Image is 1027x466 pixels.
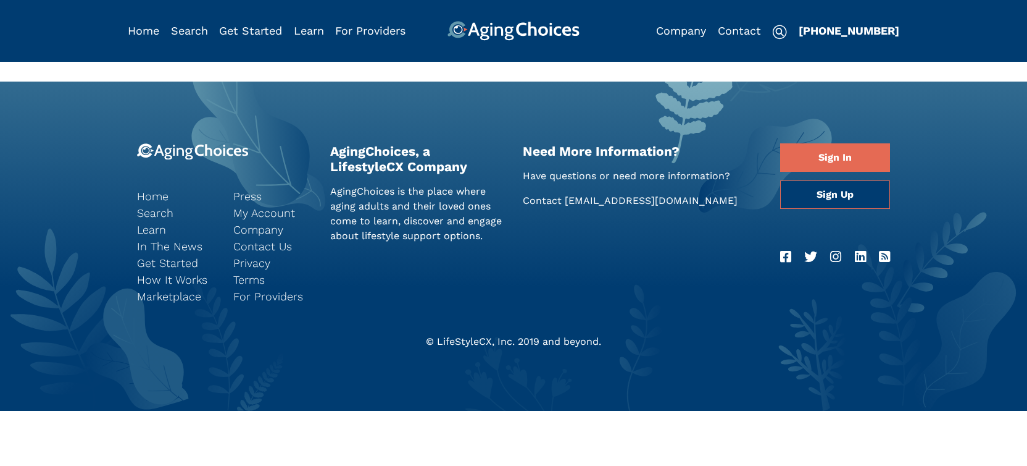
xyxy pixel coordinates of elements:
a: Learn [294,24,324,37]
img: AgingChoices [447,21,580,41]
a: Company [233,221,311,238]
img: 9-logo.svg [137,143,249,160]
a: Get Started [219,24,282,37]
a: For Providers [233,288,311,305]
a: Marketplace [137,288,215,305]
h2: AgingChoices, a LifestyleCX Company [330,143,505,174]
a: For Providers [335,24,405,37]
a: Terms [233,271,311,288]
a: Home [128,24,159,37]
div: © LifeStyleCX, Inc. 2019 and beyond. [128,334,899,349]
a: Search [137,205,215,221]
a: Learn [137,221,215,238]
a: Search [171,24,208,37]
img: search-icon.svg [772,25,787,40]
a: How It Works [137,271,215,288]
a: In The News [137,238,215,255]
a: Facebook [780,247,791,267]
a: Sign In [780,143,890,172]
a: Contact Us [233,238,311,255]
a: Sign Up [780,180,890,209]
a: Company [656,24,706,37]
p: Contact [523,193,762,208]
a: Home [137,188,215,205]
a: RSS Feed [879,247,890,267]
div: Popover trigger [171,21,208,41]
h2: Need More Information? [523,143,762,159]
a: Instagram [830,247,841,267]
a: Press [233,188,311,205]
a: [PHONE_NUMBER] [799,24,899,37]
a: Twitter [804,247,817,267]
a: Get Started [137,255,215,271]
a: [EMAIL_ADDRESS][DOMAIN_NAME] [565,195,738,206]
a: LinkedIn [855,247,866,267]
p: Have questions or need more information? [523,169,762,184]
p: AgingChoices is the place where aging adults and their loved ones come to learn, discover and eng... [330,184,505,244]
a: Privacy [233,255,311,271]
a: Contact [718,24,761,37]
a: My Account [233,205,311,221]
